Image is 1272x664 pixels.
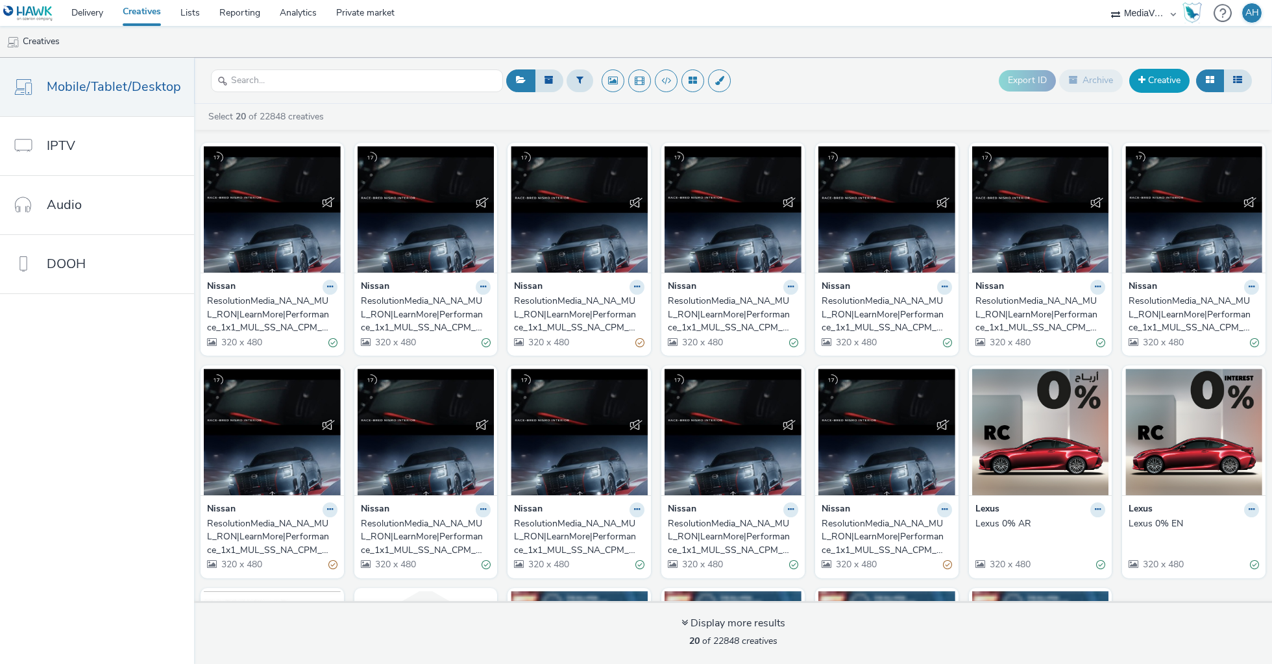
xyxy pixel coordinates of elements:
span: 320 x 480 [220,336,262,349]
a: ResolutionMedia_NA_NA_MUL_RON|LearnMore|Performance_1x1_MUL_SS_NA_CPM_CNT_VSS_AMI_RG_18+_NA_DIR_C... [207,517,337,557]
div: ResolutionMedia_NA_NA_MUL_RON|LearnMore|Performance_1x1_MUL_SS_NA_CPM_CNT_VSS_AMI_RG_18+_NA_DIR_C... [361,517,486,557]
img: ResolutionMedia_NA_NA_MUL_RON|LearnMore|Performance_1x1_MUL_SS_NA_CPM_CNT_VSS_AMI_RG_18+_NA_DIR_C... [665,369,801,495]
span: of 22848 creatives [689,635,777,647]
span: 320 x 480 [681,558,723,571]
div: Partially valid [328,558,337,572]
strong: Nissan [361,502,389,517]
strong: Lexus [975,502,999,517]
img: ResolutionMedia_NA_NA_MUL_RON|LearnMore|Performance_1x1_MUL_SS_NA_CPM_CNT_VSS_AMI_RG_18+_NA_DIR_C... [818,146,955,273]
a: ResolutionMedia_NA_NA_MUL_RON|LearnMore|Performance_1x1_MUL_SS_NA_CPM_CNT_VSS_AMI_RG_18+_NA_DIR_C... [822,517,952,557]
div: Lexus 0% AR [975,517,1101,530]
div: Valid [1250,336,1259,349]
img: ResolutionMedia_NA_NA_MUL_RON|LearnMore|Performance_1x1_MUL_SS_NA_CPM_CNT_VSS_AMI_RG_18+_NA_DIR_C... [358,369,495,495]
span: 320 x 480 [1142,336,1184,349]
strong: 20 [689,635,700,647]
a: ResolutionMedia_NA_NA_MUL_RON|LearnMore|Performance_1x1_MUL_SS_NA_CPM_CNT_VSS_AMI_RG_18+_NA_DIR_C... [975,295,1106,334]
img: ResolutionMedia_NA_NA_MUL_RON|LearnMore|Performance_1x1_MUL_SS_NA_CPM_CNT_VSS_AMI_RG_18+_NA_DIR_C... [204,146,341,273]
a: ResolutionMedia_NA_NA_MUL_RON|LearnMore|Performance_1x1_MUL_SS_NA_CPM_CNT_VSS_AMI_RG_18+_NA_DIR_C... [207,295,337,334]
strong: Nissan [207,502,236,517]
a: ResolutionMedia_NA_NA_MUL_RON|LearnMore|Performance_1x1_MUL_SS_NA_CPM_CNT_VSS_AMI_RG_18+_NA_DIR_C... [361,517,491,557]
a: ResolutionMedia_NA_NA_MUL_RON|LearnMore|Performance_1x1_MUL_SS_NA_CPM_CNT_VSS_AMI_RG_18+_NA_DIR_C... [514,517,644,557]
a: ResolutionMedia_NA_NA_MUL_RON|LearnMore|Performance_1x1_MUL_SS_NA_CPM_CNT_VSS_AMI_RG_18+_NA_DIR_C... [668,295,798,334]
span: 320 x 480 [374,558,416,571]
span: 320 x 480 [835,336,877,349]
div: ResolutionMedia_NA_NA_MUL_RON|LearnMore|Performance_1x1_MUL_SS_NA_CPM_CNT_VSS_AMI_RG_18+_NA_DIR_C... [207,517,332,557]
div: ResolutionMedia_NA_NA_MUL_RON|LearnMore|Performance_1x1_MUL_SS_NA_CPM_CNT_VSS_AMI_RG_18+_NA_DIR_C... [822,295,947,334]
button: Table [1223,69,1252,92]
div: Partially valid [635,336,644,349]
a: Hawk Academy [1182,3,1207,23]
button: Export ID [999,70,1056,91]
img: ResolutionMedia_NA_NA_MUL_RON|LearnMore|Performance_1x1_MUL_SS_NA_CPM_CNT_VSS_AMI_RG_18+_NA_DIR_C... [1125,146,1262,273]
span: 320 x 480 [374,336,416,349]
div: Valid [789,336,798,349]
strong: Nissan [668,280,696,295]
div: ResolutionMedia_NA_NA_MUL_RON|LearnMore|Performance_1x1_MUL_SS_NA_CPM_CNT_VSS_AMI_RG_18+_NA_DIR_C... [361,295,486,334]
span: 320 x 480 [220,558,262,571]
a: ResolutionMedia_NA_NA_MUL_RON|LearnMore|Performance_1x1_MUL_SS_NA_CPM_CNT_VSS_AMI_RG_18+_NA_DIR_C... [361,295,491,334]
input: Search... [211,69,503,92]
a: Creative [1129,69,1190,92]
span: 320 x 480 [835,558,877,571]
div: Partially valid [943,558,952,572]
a: Lexus 0% AR [975,517,1106,530]
div: Display more results [681,616,785,631]
a: ResolutionMedia_NA_NA_MUL_RON|LearnMore|Performance_1x1_MUL_SS_NA_CPM_CNT_VSS_AMI_RG_18+_NA_DIR_C... [1129,295,1259,334]
div: Valid [789,558,798,572]
strong: Nissan [514,280,543,295]
div: Lexus 0% EN [1129,517,1254,530]
button: Grid [1196,69,1224,92]
img: ResolutionMedia_NA_NA_MUL_RON|LearnMore|Performance_1x1_MUL_SS_NA_CPM_CNT_VSS_AMI_RG_18+_NA_DIR_C... [972,146,1109,273]
span: 320 x 480 [988,336,1031,349]
img: Lexus 0% AR visual [972,369,1109,495]
strong: Nissan [822,502,850,517]
a: ResolutionMedia_NA_NA_MUL_RON|LearnMore|Performance_1x1_MUL_SS_NA_CPM_CNT_VSS_AMI_RG_18+_NA_DIR_C... [514,295,644,334]
div: ResolutionMedia_NA_NA_MUL_RON|LearnMore|Performance_1x1_MUL_SS_NA_CPM_CNT_VSS_AMI_RG_18+_NA_DIR_C... [668,517,793,557]
strong: Nissan [975,280,1004,295]
div: ResolutionMedia_NA_NA_MUL_RON|LearnMore|Performance_1x1_MUL_SS_NA_CPM_CNT_VSS_AMI_RG_18+_NA_DIR_C... [822,517,947,557]
div: Valid [328,336,337,349]
img: undefined Logo [3,5,53,21]
div: Valid [1096,336,1105,349]
a: Select of 22848 creatives [207,110,329,123]
button: Archive [1059,69,1123,92]
div: ResolutionMedia_NA_NA_MUL_RON|LearnMore|Performance_1x1_MUL_SS_NA_CPM_CNT_VSS_AMI_RG_18+_NA_DIR_C... [514,295,639,334]
span: 320 x 480 [527,558,569,571]
strong: Nissan [514,502,543,517]
span: 320 x 480 [988,558,1031,571]
img: mobile [6,36,19,49]
div: Valid [482,336,491,349]
div: ResolutionMedia_NA_NA_MUL_RON|LearnMore|Performance_1x1_MUL_SS_NA_CPM_CNT_VSS_AMI_RG_18+_NA_DIR_C... [514,517,639,557]
img: ResolutionMedia_NA_NA_MUL_RON|LearnMore|Performance_1x1_MUL_SS_NA_CPM_CNT_VSS_AMI_RG_18+_NA_DIR_C... [204,369,341,495]
div: Valid [1250,558,1259,572]
strong: Nissan [1129,280,1157,295]
img: ResolutionMedia_NA_NA_MUL_RON|LearnMore|Performance_1x1_MUL_SS_NA_CPM_CNT_VSS_AMI_RG_18+_NA_DIR_C... [511,146,648,273]
div: ResolutionMedia_NA_NA_MUL_RON|LearnMore|Performance_1x1_MUL_SS_NA_CPM_CNT_VSS_AMI_RG_18+_NA_DIR_C... [207,295,332,334]
img: Hawk Academy [1182,3,1202,23]
span: Audio [47,195,82,214]
span: 320 x 480 [527,336,569,349]
a: Lexus 0% EN [1129,517,1259,530]
strong: Lexus [1129,502,1153,517]
img: ResolutionMedia_NA_NA_MUL_RON|LearnMore|Performance_1x1_MUL_SS_NA_CPM_CNT_VSS_AMI_RG_18+_NA_DIR_C... [818,369,955,495]
strong: Nissan [822,280,850,295]
span: Mobile/Tablet/Desktop [47,77,181,96]
div: Valid [943,336,952,349]
strong: Nissan [207,280,236,295]
a: ResolutionMedia_NA_NA_MUL_RON|LearnMore|Performance_1x1_MUL_SS_NA_CPM_CNT_VSS_AMI_RG_18+_NA_DIR_C... [668,517,798,557]
div: Valid [1096,558,1105,572]
span: IPTV [47,136,75,155]
span: DOOH [47,254,86,273]
div: AH [1245,3,1259,23]
span: 320 x 480 [1142,558,1184,571]
strong: Nissan [361,280,389,295]
div: Valid [635,558,644,572]
span: 320 x 480 [681,336,723,349]
img: Lexus 0% EN visual [1125,369,1262,495]
div: ResolutionMedia_NA_NA_MUL_RON|LearnMore|Performance_1x1_MUL_SS_NA_CPM_CNT_VSS_AMI_RG_18+_NA_DIR_C... [975,295,1101,334]
a: ResolutionMedia_NA_NA_MUL_RON|LearnMore|Performance_1x1_MUL_SS_NA_CPM_CNT_VSS_AMI_RG_18+_NA_DIR_C... [822,295,952,334]
div: ResolutionMedia_NA_NA_MUL_RON|LearnMore|Performance_1x1_MUL_SS_NA_CPM_CNT_VSS_AMI_RG_18+_NA_DIR_C... [668,295,793,334]
strong: 20 [236,110,246,123]
img: ResolutionMedia_NA_NA_MUL_RON|LearnMore|Performance_1x1_MUL_SS_NA_CPM_CNT_VSS_AMI_RG_18+_NA_DIR_C... [511,369,648,495]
